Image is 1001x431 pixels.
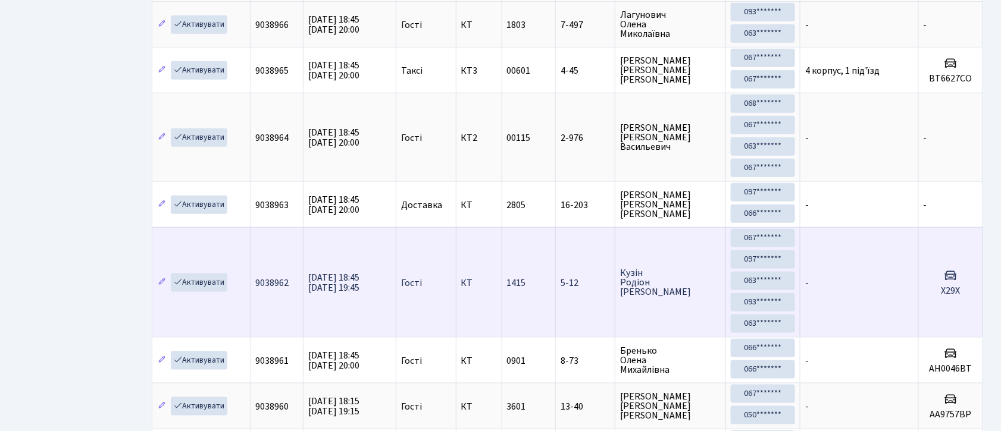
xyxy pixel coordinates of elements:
span: [DATE] 18:45 [DATE] 20:00 [308,13,359,36]
span: 7-497 [561,20,610,30]
span: 0901 [507,354,526,367]
span: Гості [401,20,422,30]
span: 16-203 [561,200,610,210]
span: 9038964 [255,131,289,144]
span: [DATE] 18:45 [DATE] 19:45 [308,271,359,294]
span: КТ [461,402,497,411]
span: - [924,131,927,144]
a: Активувати [171,397,227,416]
h5: АА9757ВР [924,409,978,420]
span: 4 корпус, 1 під'їзд [805,64,880,77]
span: [PERSON_NAME] [PERSON_NAME] [PERSON_NAME] [620,190,721,219]
span: [DATE] 18:15 [DATE] 19:15 [308,395,359,418]
span: 1415 [507,276,526,290]
span: Таксі [401,66,423,75]
span: - [805,131,809,144]
span: КТ3 [461,66,497,75]
span: 9038960 [255,400,289,413]
span: [DATE] 18:45 [DATE] 20:00 [308,59,359,82]
span: 00601 [507,64,531,77]
span: Гості [401,402,422,411]
span: - [924,18,927,32]
span: - [805,199,809,212]
span: [DATE] 18:45 [DATE] 20:00 [308,126,359,149]
span: - [924,199,927,212]
h5: ВТ6627СО [924,73,978,84]
span: КТ [461,200,497,210]
span: Гості [401,356,422,366]
span: Лагунович Олена Миколаївна [620,10,721,39]
a: Активувати [171,351,227,370]
span: 9038963 [255,199,289,212]
span: [DATE] 18:45 [DATE] 20:00 [308,349,359,372]
span: Гості [401,278,422,288]
span: 4-45 [561,66,610,75]
span: Бренько Олена Михайлівна [620,346,721,375]
span: 9038962 [255,276,289,290]
span: [DATE] 18:45 [DATE] 20:00 [308,193,359,216]
span: - [805,18,809,32]
a: Активувати [171,15,227,34]
span: 8-73 [561,356,610,366]
a: Активувати [171,128,227,147]
span: 13-40 [561,402,610,411]
h5: Х29Х [924,285,978,297]
a: Активувати [171,273,227,292]
span: 2805 [507,199,526,212]
span: 2-976 [561,133,610,143]
span: Гості [401,133,422,143]
span: [PERSON_NAME] [PERSON_NAME] Васильевич [620,123,721,152]
span: 5-12 [561,278,610,288]
span: [PERSON_NAME] [PERSON_NAME] [PERSON_NAME] [620,392,721,420]
a: Активувати [171,61,227,80]
span: КТ [461,356,497,366]
span: 1803 [507,18,526,32]
span: - [805,354,809,367]
span: 9038965 [255,64,289,77]
span: КТ [461,278,497,288]
span: 3601 [507,400,526,413]
span: - [805,276,809,290]
span: 00115 [507,131,531,144]
span: [PERSON_NAME] [PERSON_NAME] [PERSON_NAME] [620,56,721,84]
span: 9038961 [255,354,289,367]
span: Кузін Родіон [PERSON_NAME] [620,268,721,297]
span: Доставка [401,200,442,210]
span: 9038966 [255,18,289,32]
a: Активувати [171,196,227,214]
span: КТ [461,20,497,30]
span: - [805,400,809,413]
h5: АН0046ВТ [924,363,978,375]
span: КТ2 [461,133,497,143]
